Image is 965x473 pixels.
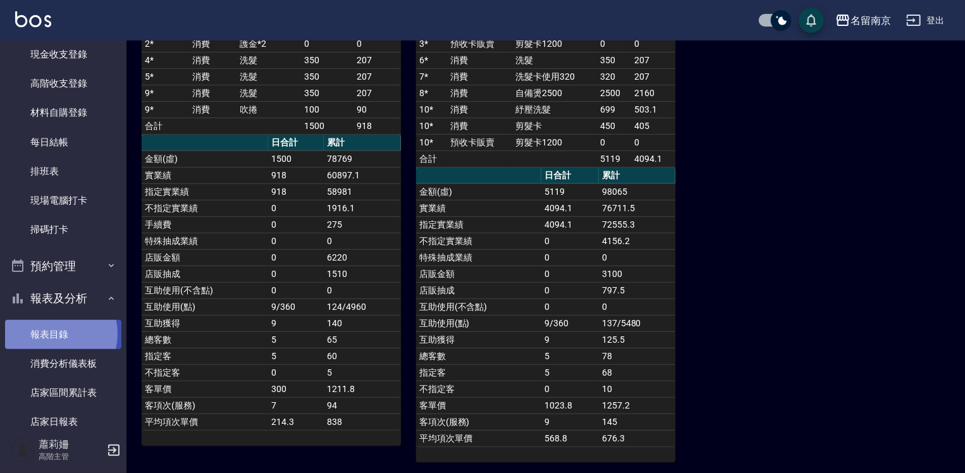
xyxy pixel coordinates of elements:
[268,167,324,183] td: 918
[268,200,324,216] td: 0
[597,134,631,150] td: 0
[268,298,324,315] td: 9/360
[416,282,541,298] td: 店販抽成
[599,364,675,381] td: 68
[324,282,401,298] td: 0
[142,381,268,397] td: 客單價
[599,216,675,233] td: 72555.3
[324,135,401,151] th: 累計
[447,85,512,101] td: 消費
[189,52,237,68] td: 消費
[324,414,401,430] td: 838
[599,397,675,414] td: 1257.2
[324,167,401,183] td: 60897.1
[142,348,268,364] td: 指定客
[268,150,324,167] td: 1500
[512,35,597,52] td: 剪髮卡1200
[301,85,353,101] td: 350
[599,430,675,446] td: 676.3
[447,68,512,85] td: 消費
[541,266,599,282] td: 0
[268,249,324,266] td: 0
[353,101,401,118] td: 90
[301,35,353,52] td: 0
[851,13,891,28] div: 名留南京
[5,215,121,244] a: 掃碼打卡
[416,348,541,364] td: 總客數
[416,298,541,315] td: 互助使用(不含點)
[353,52,401,68] td: 207
[324,348,401,364] td: 60
[416,397,541,414] td: 客單價
[599,331,675,348] td: 125.5
[631,35,675,52] td: 0
[631,150,675,167] td: 4094.1
[5,378,121,407] a: 店家區間累計表
[416,414,541,430] td: 客項次(服務)
[268,414,324,430] td: 214.3
[142,266,268,282] td: 店販抽成
[5,186,121,215] a: 現場電腦打卡
[5,157,121,186] a: 排班表
[268,282,324,298] td: 0
[599,414,675,430] td: 145
[5,40,121,69] a: 現金收支登錄
[5,282,121,315] button: 報表及分析
[599,282,675,298] td: 797.5
[39,438,103,451] h5: 蕭莉姍
[237,68,302,85] td: 洗髮
[189,68,237,85] td: 消費
[353,85,401,101] td: 207
[324,249,401,266] td: 6220
[541,249,599,266] td: 0
[189,85,237,101] td: 消費
[237,52,302,68] td: 洗髮
[301,52,353,68] td: 350
[830,8,896,34] button: 名留南京
[15,11,51,27] img: Logo
[268,331,324,348] td: 5
[597,35,631,52] td: 0
[447,52,512,68] td: 消費
[631,101,675,118] td: 503.1
[416,150,447,167] td: 合計
[416,331,541,348] td: 互助獲得
[301,101,353,118] td: 100
[5,407,121,436] a: 店家日報表
[324,381,401,397] td: 1211.8
[142,298,268,315] td: 互助使用(點)
[512,68,597,85] td: 洗髮卡使用320
[237,101,302,118] td: 吹捲
[324,233,401,249] td: 0
[541,397,599,414] td: 1023.8
[599,298,675,315] td: 0
[599,200,675,216] td: 76711.5
[631,85,675,101] td: 2160
[301,68,353,85] td: 350
[541,183,599,200] td: 5119
[447,101,512,118] td: 消費
[5,250,121,283] button: 預約管理
[324,266,401,282] td: 1510
[599,183,675,200] td: 98065
[142,397,268,414] td: 客項次(服務)
[541,233,599,249] td: 0
[324,364,401,381] td: 5
[237,85,302,101] td: 洗髮
[599,168,675,184] th: 累計
[599,233,675,249] td: 4156.2
[268,348,324,364] td: 5
[324,397,401,414] td: 94
[416,216,541,233] td: 指定實業績
[631,134,675,150] td: 0
[268,183,324,200] td: 918
[597,52,631,68] td: 350
[447,35,512,52] td: 預收卡販賣
[597,85,631,101] td: 2500
[541,381,599,397] td: 0
[5,128,121,157] a: 每日結帳
[541,282,599,298] td: 0
[142,282,268,298] td: 互助使用(不含點)
[599,266,675,282] td: 3100
[353,68,401,85] td: 207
